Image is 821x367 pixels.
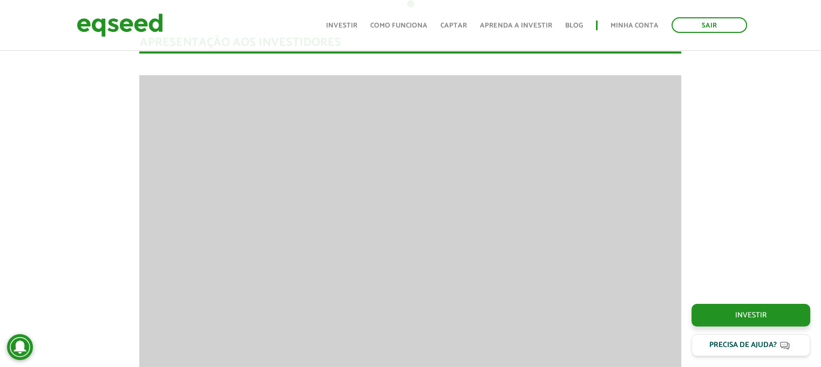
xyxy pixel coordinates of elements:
a: Minha conta [610,22,659,29]
a: Blog [565,22,583,29]
a: Captar [440,22,467,29]
a: Aprenda a investir [480,22,552,29]
img: EqSeed [77,11,163,39]
a: Sair [671,17,747,33]
a: Investir [691,304,810,327]
a: Investir [326,22,357,29]
a: Como funciona [370,22,428,29]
